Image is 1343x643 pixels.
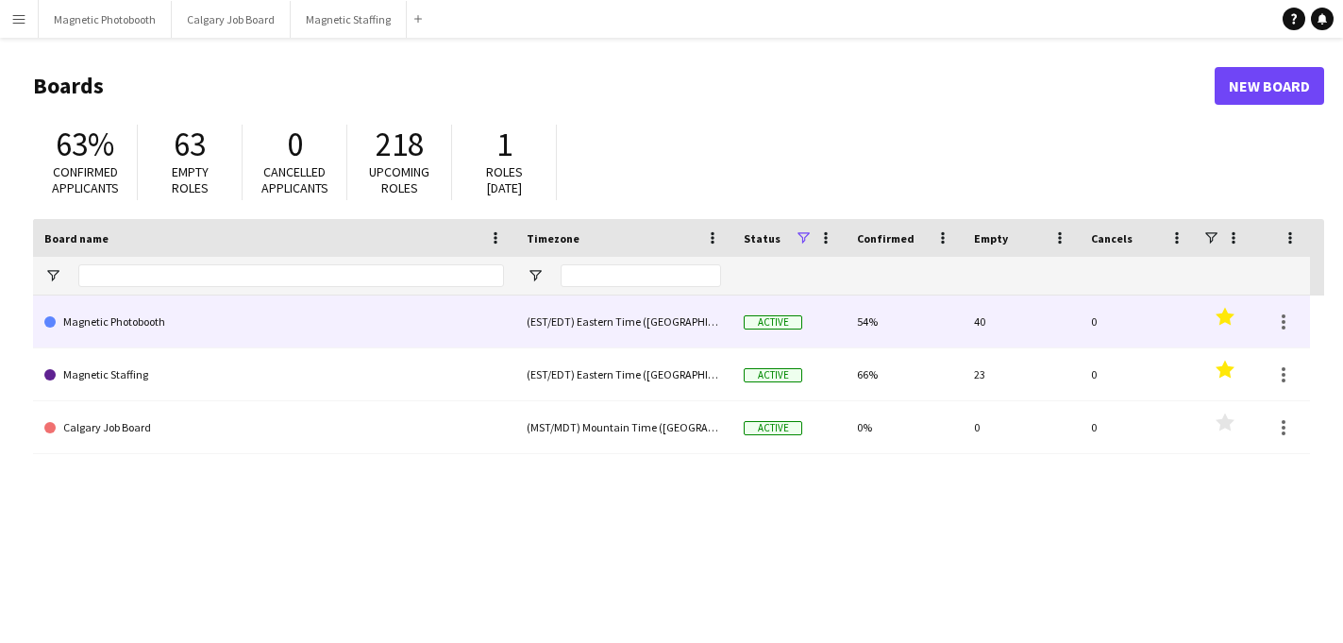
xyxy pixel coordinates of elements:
[857,231,915,245] span: Confirmed
[1215,67,1324,105] a: New Board
[496,124,512,165] span: 1
[527,231,579,245] span: Timezone
[33,72,1215,100] h1: Boards
[39,1,172,38] button: Magnetic Photobooth
[744,421,802,435] span: Active
[52,163,119,196] span: Confirmed applicants
[1080,401,1197,453] div: 0
[369,163,429,196] span: Upcoming roles
[174,124,206,165] span: 63
[515,348,732,400] div: (EST/EDT) Eastern Time ([GEOGRAPHIC_DATA] & [GEOGRAPHIC_DATA])
[963,401,1080,453] div: 0
[56,124,114,165] span: 63%
[44,267,61,284] button: Open Filter Menu
[744,368,802,382] span: Active
[44,296,504,348] a: Magnetic Photobooth
[486,163,523,196] span: Roles [DATE]
[846,401,963,453] div: 0%
[561,264,721,287] input: Timezone Filter Input
[963,348,1080,400] div: 23
[515,296,732,347] div: (EST/EDT) Eastern Time ([GEOGRAPHIC_DATA] & [GEOGRAPHIC_DATA])
[963,296,1080,347] div: 40
[376,124,424,165] span: 218
[44,348,504,401] a: Magnetic Staffing
[44,231,109,245] span: Board name
[515,401,732,453] div: (MST/MDT) Mountain Time ([GEOGRAPHIC_DATA] & [GEOGRAPHIC_DATA])
[172,163,209,196] span: Empty roles
[744,315,802,330] span: Active
[846,296,963,347] div: 54%
[44,401,504,454] a: Calgary Job Board
[846,348,963,400] div: 66%
[287,124,303,165] span: 0
[172,1,291,38] button: Calgary Job Board
[744,231,781,245] span: Status
[1080,348,1197,400] div: 0
[1091,231,1133,245] span: Cancels
[527,267,544,284] button: Open Filter Menu
[1080,296,1197,347] div: 0
[261,163,328,196] span: Cancelled applicants
[291,1,407,38] button: Magnetic Staffing
[78,264,504,287] input: Board name Filter Input
[974,231,1008,245] span: Empty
